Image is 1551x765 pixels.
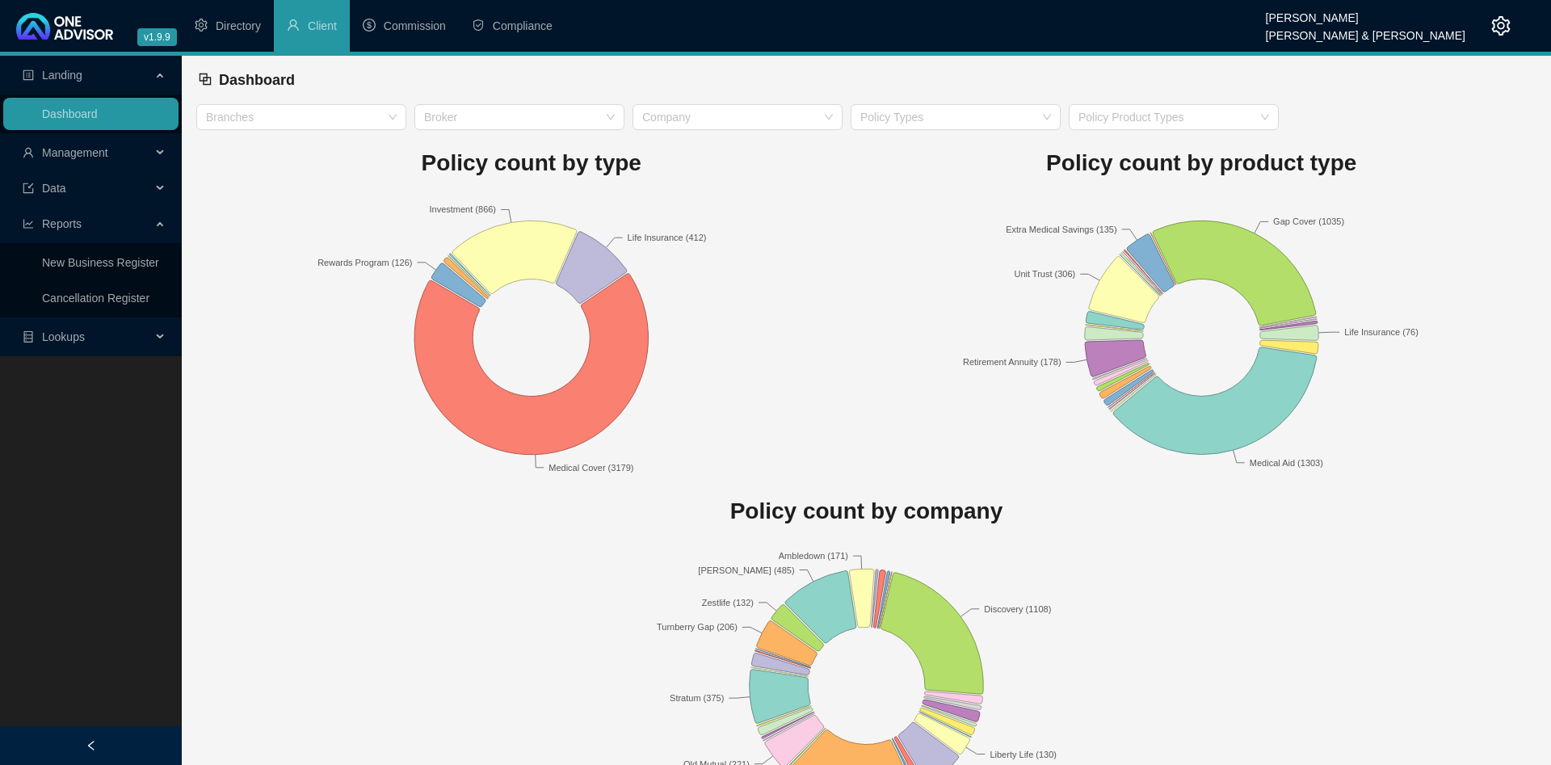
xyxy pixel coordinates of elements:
text: Retirement Annuity (178) [963,357,1061,367]
span: Directory [216,19,261,32]
text: Investment (866) [429,204,496,214]
h1: Policy count by type [196,145,867,181]
span: user [23,147,34,158]
span: database [23,331,34,343]
div: [PERSON_NAME] & [PERSON_NAME] [1266,22,1465,40]
text: Liberty Life (130) [990,750,1057,759]
span: Data [42,182,66,195]
text: Life Insurance (412) [628,233,707,242]
span: line-chart [23,218,34,229]
span: Commission [384,19,446,32]
a: Cancellation Register [42,292,149,305]
span: dollar [363,19,376,32]
h1: Policy count by company [196,494,1536,529]
text: Rewards Program (126) [317,257,412,267]
text: Life Insurance (76) [1344,327,1419,337]
span: safety [472,19,485,32]
span: Landing [42,69,82,82]
text: Discovery (1108) [984,604,1051,614]
text: Medical Aid (1303) [1250,457,1323,467]
h1: Policy count by product type [867,145,1537,181]
span: Client [308,19,337,32]
img: 2df55531c6924b55f21c4cf5d4484680-logo-light.svg [16,13,113,40]
text: Medical Cover (3179) [549,462,633,472]
text: Gap Cover (1035) [1273,216,1344,226]
text: Turnberry Gap (206) [657,622,738,632]
span: Lookups [42,330,85,343]
div: [PERSON_NAME] [1266,4,1465,22]
text: Unit Trust (306) [1014,269,1075,279]
span: Management [42,146,108,159]
span: Dashboard [219,72,295,88]
text: Zestlife (132) [702,598,754,607]
text: Extra Medical Savings (135) [1006,224,1117,233]
span: Compliance [493,19,553,32]
text: Stratum (375) [670,693,724,703]
span: left [86,740,97,751]
a: New Business Register [42,256,159,269]
a: Dashboard [42,107,98,120]
span: setting [195,19,208,32]
text: [PERSON_NAME] (485) [698,565,794,575]
text: Ambledown (171) [779,551,848,561]
span: block [198,72,212,86]
span: Reports [42,217,82,230]
span: setting [1491,16,1511,36]
span: profile [23,69,34,81]
span: import [23,183,34,194]
span: user [287,19,300,32]
span: v1.9.9 [137,28,177,46]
